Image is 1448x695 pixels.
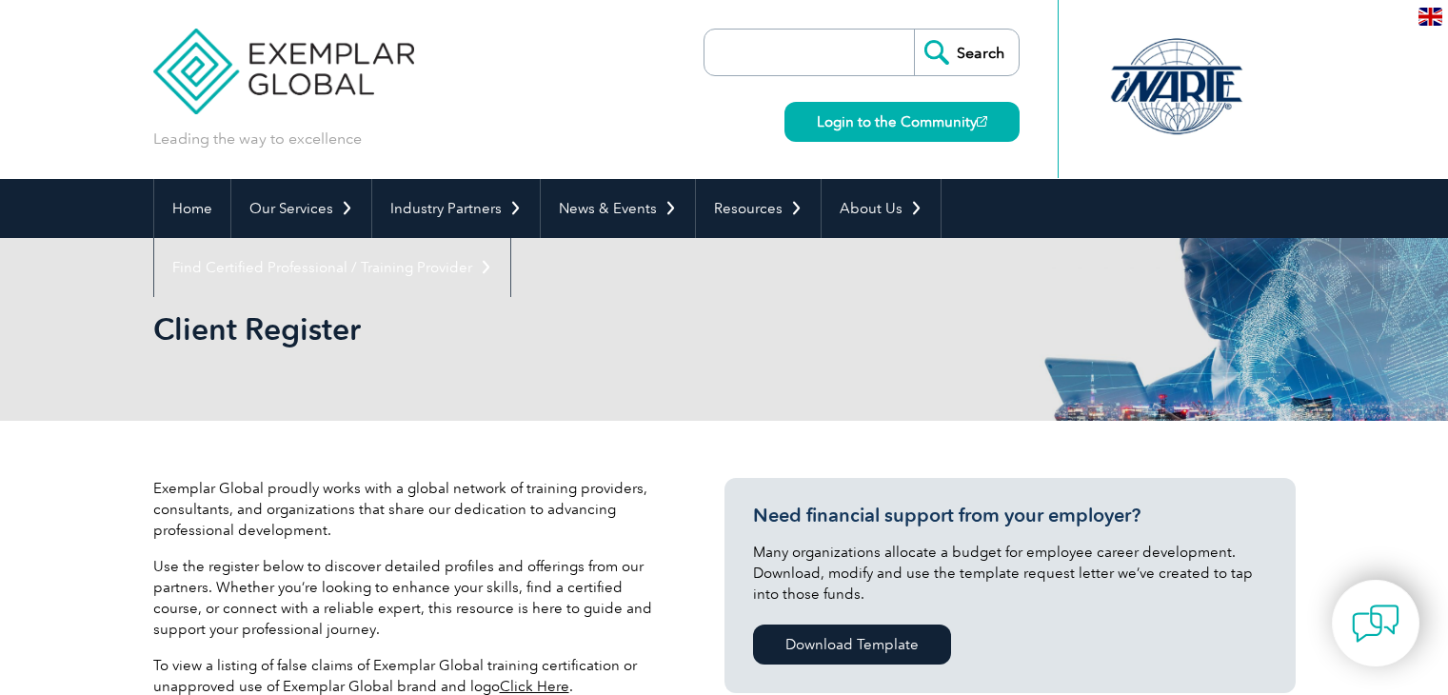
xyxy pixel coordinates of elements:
a: Resources [696,179,821,238]
a: Login to the Community [784,102,1020,142]
img: en [1418,8,1442,26]
h3: Need financial support from your employer? [753,504,1267,527]
img: open_square.png [977,116,987,127]
p: Many organizations allocate a budget for employee career development. Download, modify and use th... [753,542,1267,605]
p: Use the register below to discover detailed profiles and offerings from our partners. Whether you... [153,556,667,640]
p: Exemplar Global proudly works with a global network of training providers, consultants, and organ... [153,478,667,541]
a: News & Events [541,179,695,238]
a: Home [154,179,230,238]
input: Search [914,30,1019,75]
a: Find Certified Professional / Training Provider [154,238,510,297]
a: Download Template [753,625,951,665]
a: Our Services [231,179,371,238]
img: contact-chat.png [1352,600,1399,647]
a: Industry Partners [372,179,540,238]
h2: Client Register [153,314,953,345]
a: About Us [822,179,941,238]
a: Click Here [500,678,569,695]
p: Leading the way to excellence [153,129,362,149]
